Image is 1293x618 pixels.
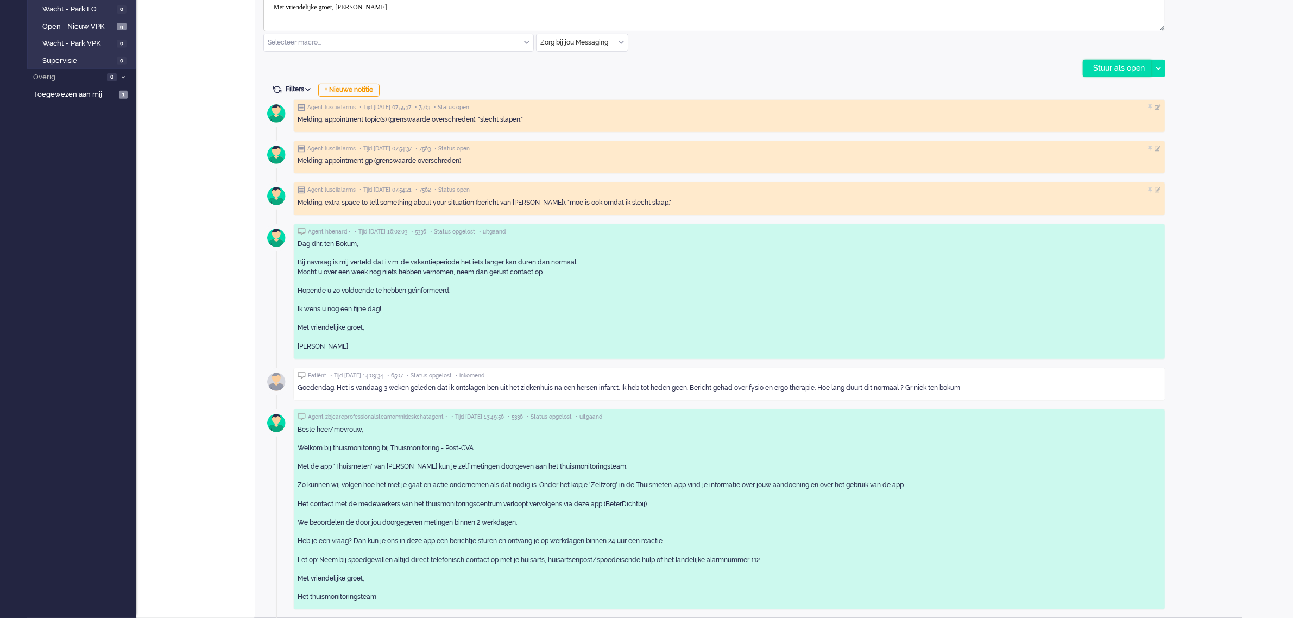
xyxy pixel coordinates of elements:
[456,372,484,380] span: • inkomend
[31,3,135,15] a: Wacht - Park FO 0
[42,39,114,49] span: Wacht - Park VPK
[298,239,1161,351] div: Dag dhr. ten Bokum, Bij navraag is mij verteld dat i.v.m. de vakantieperiode het iets langer kan ...
[307,104,356,111] span: Agent lusciialarms
[263,141,290,168] img: avatar
[415,145,431,153] span: • 7563
[359,186,412,194] span: • Tijd [DATE] 07:54:21
[415,186,431,194] span: • 7562
[451,413,504,421] span: • Tijd [DATE] 13:49:56
[298,115,1161,124] div: Melding: appointment topic(s) (grenswaarde overschreden). "slecht slapen."
[330,372,383,380] span: • Tijd [DATE] 14:09:34
[298,228,306,235] img: ic_chat_grey.svg
[308,228,351,236] span: Agent hbenard •
[263,409,290,437] img: avatar
[117,23,127,31] span: 9
[31,20,135,32] a: Open - Nieuw VPK 9
[359,145,412,153] span: • Tijd [DATE] 07:54:37
[31,37,135,49] a: Wacht - Park VPK 0
[415,104,430,111] span: • 7563
[308,372,326,380] span: Patiënt
[34,90,116,100] span: Toegewezen aan mij
[308,413,447,421] span: Agent zbjcareprofessionalsteamomnideskchatagent •
[411,228,426,236] span: • 5336
[286,85,314,93] span: Filters
[479,228,506,236] span: • uitgaand
[263,224,290,251] img: avatar
[42,22,114,32] span: Open - Nieuw VPK
[359,104,411,111] span: • Tijd [DATE] 07:55:37
[318,84,380,97] div: + Nieuwe notitie
[4,4,897,72] body: Rich Text Area. Press ALT-0 for help.
[387,372,403,380] span: • 6507
[298,425,1161,602] div: Beste heer/mevrouw, Welkom bij thuismonitoring bij Thuismonitoring - Post-CVA. Met de app 'Thuism...
[434,186,470,194] span: • Status open
[298,186,305,194] img: ic_note_grey.svg
[298,104,305,111] img: ic_note_grey.svg
[263,182,290,210] img: avatar
[298,145,305,153] img: ic_note_grey.svg
[298,383,1161,393] div: Goedendag. Het is vandaag 3 weken geleden dat ik ontslagen ben uit het ziekenhuis na een hersen i...
[117,5,127,14] span: 0
[263,368,290,395] img: avatar
[434,145,470,153] span: • Status open
[407,372,452,380] span: • Status opgelost
[434,104,469,111] span: • Status open
[263,100,290,127] img: avatar
[117,57,127,65] span: 0
[508,413,523,421] span: • 5336
[117,40,127,48] span: 0
[107,73,117,81] span: 0
[527,413,572,421] span: • Status opgelost
[576,413,602,421] span: • uitgaand
[42,56,114,66] span: Supervisie
[298,413,306,420] img: ic_chat_grey.svg
[119,91,128,99] span: 1
[355,228,407,236] span: • Tijd [DATE] 16:02:03
[298,372,306,379] img: ic_chat_grey.svg
[1156,21,1165,31] div: Resize
[430,228,475,236] span: • Status opgelost
[298,156,1161,166] div: Melding: appointment gp (grenswaarde overschreden)
[42,4,114,15] span: Wacht - Park FO
[307,145,356,153] span: Agent lusciialarms
[31,72,104,83] span: Overig
[298,198,1161,207] div: Melding: extra space to tell something about your situation (bericht van [PERSON_NAME]). "moe is ...
[31,54,135,66] a: Supervisie 0
[31,88,136,100] a: Toegewezen aan mij 1
[1083,60,1151,77] div: Stuur als open
[307,186,356,194] span: Agent lusciialarms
